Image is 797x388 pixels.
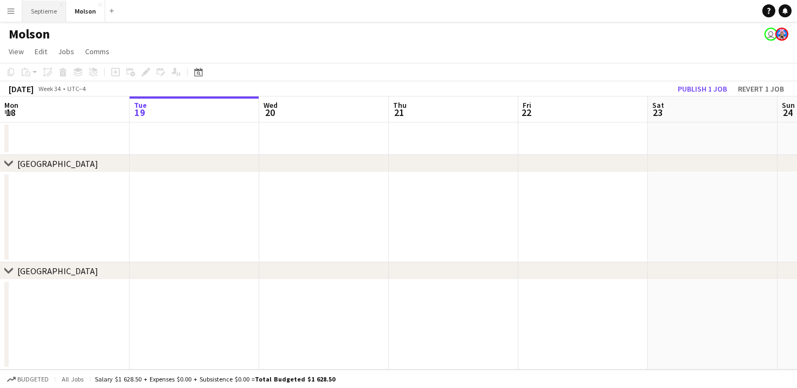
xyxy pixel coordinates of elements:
span: Edit [35,47,47,56]
span: Sat [652,100,664,110]
button: Budgeted [5,373,50,385]
a: Jobs [54,44,79,59]
span: Thu [393,100,407,110]
span: Total Budgeted $1 628.50 [255,375,335,383]
span: Week 34 [36,85,63,93]
span: 18 [3,106,18,119]
span: 24 [780,106,795,119]
div: [GEOGRAPHIC_DATA] [17,266,98,276]
span: Wed [263,100,278,110]
span: Budgeted [17,376,49,383]
span: 19 [132,106,147,119]
span: 20 [262,106,278,119]
span: All jobs [60,375,86,383]
span: View [9,47,24,56]
span: 21 [391,106,407,119]
div: [DATE] [9,83,34,94]
span: Fri [523,100,531,110]
a: View [4,44,28,59]
div: [GEOGRAPHIC_DATA] [17,158,98,169]
div: Salary $1 628.50 + Expenses $0.00 + Subsistence $0.00 = [95,375,335,383]
span: Mon [4,100,18,110]
button: Septieme [22,1,66,22]
h1: Molson [9,26,50,42]
app-user-avatar: Emilie Chobeau [764,28,777,41]
span: Sun [782,100,795,110]
div: UTC−4 [67,85,86,93]
span: Jobs [58,47,74,56]
span: Tue [134,100,147,110]
span: 23 [651,106,664,119]
a: Comms [81,44,114,59]
button: Revert 1 job [734,82,788,96]
a: Edit [30,44,52,59]
span: 22 [521,106,531,119]
button: Molson [66,1,105,22]
app-user-avatar: Johannie Lamothe [775,28,788,41]
span: Comms [85,47,110,56]
button: Publish 1 job [673,82,731,96]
